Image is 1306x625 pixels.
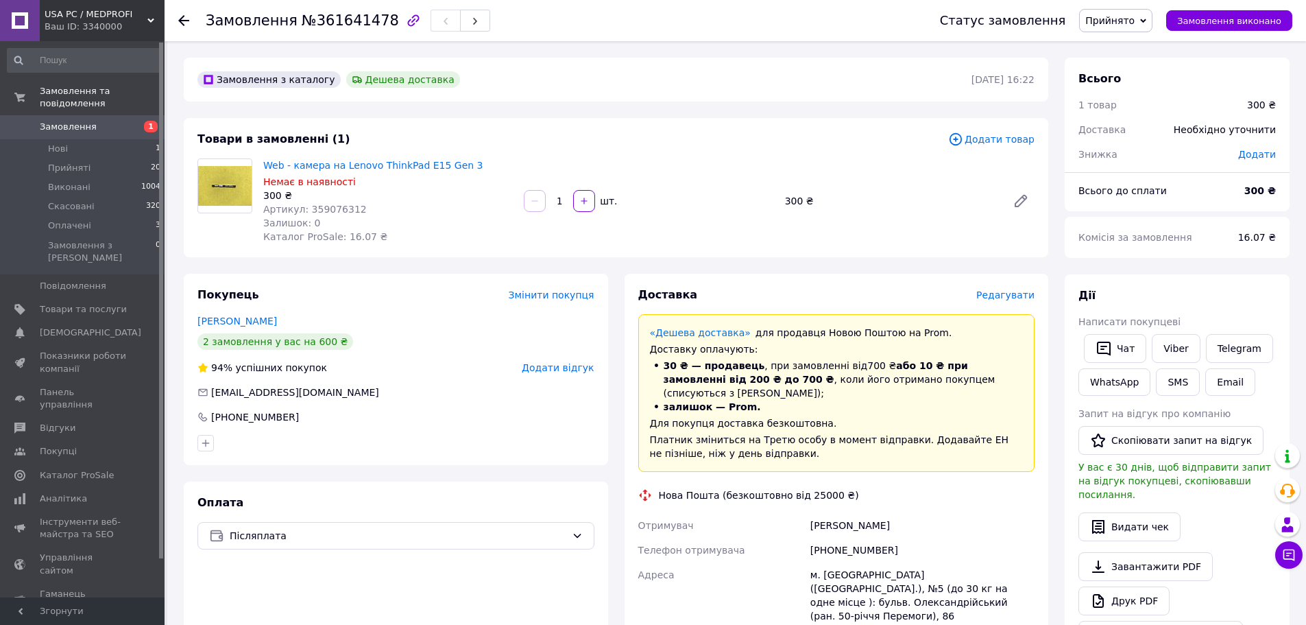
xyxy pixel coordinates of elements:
[206,12,298,29] span: Замовлення
[596,194,618,208] div: шт.
[1078,408,1231,419] span: Запит на відгук про компанію
[808,538,1037,563] div: [PHONE_NUMBER]
[263,217,321,228] span: Залишок: 0
[1152,334,1200,363] a: Viber
[40,516,127,541] span: Інструменти веб-майстра та SEO
[1206,334,1273,363] a: Telegram
[198,166,252,207] img: Web - камера на Lenovo ThinkPad E15 Gen 3
[40,350,127,375] span: Показники роботи компанії
[156,220,160,232] span: 3
[1177,16,1281,26] span: Замовлення виконано
[40,327,141,339] span: [DEMOGRAPHIC_DATA]
[40,121,97,133] span: Замовлення
[263,176,356,187] span: Немає в наявності
[197,361,327,375] div: успішних покупок
[346,71,460,88] div: Дешева доставка
[302,12,399,29] span: №361641478
[808,513,1037,538] div: [PERSON_NAME]
[1078,289,1096,302] span: Дії
[197,288,259,301] span: Покупець
[156,143,160,155] span: 1
[655,488,862,502] div: Нова Пошта (безкоштовно від 25000 ₴)
[263,160,483,171] a: Web - камера на Lenovo ThinkPad E15 Gen 3
[650,342,1024,356] div: Доставку оплачують:
[263,231,387,242] span: Каталог ProSale: 16.07 ₴
[638,569,675,580] span: Адреса
[948,132,1035,147] span: Додати товар
[230,528,566,543] span: Післяплата
[40,303,127,316] span: Товари та послуги
[45,21,165,33] div: Ваш ID: 3340000
[178,14,189,27] div: Повернутися назад
[48,181,90,193] span: Виконані
[1078,99,1117,110] span: 1 товар
[638,288,698,301] span: Доставка
[638,520,694,531] span: Отримувач
[1238,232,1276,243] span: 16.07 ₴
[48,220,91,232] span: Оплачені
[976,290,1035,300] span: Редагувати
[971,74,1035,85] time: [DATE] 16:22
[1238,149,1276,160] span: Додати
[1078,512,1181,541] button: Видати чек
[1205,368,1255,396] button: Email
[1078,587,1170,615] a: Друк PDF
[1078,232,1192,243] span: Комісія за замовлення
[40,280,106,292] span: Повідомлення
[650,359,1024,400] li: , при замовленні від 700 ₴ , коли його отримано покупцем (списуються з [PERSON_NAME]);
[48,239,156,264] span: Замовлення з [PERSON_NAME]
[211,362,232,373] span: 94%
[509,290,594,300] span: Змінити покупця
[1078,552,1213,581] a: Завантажити PDF
[1007,187,1035,215] a: Редагувати
[40,552,127,576] span: Управління сайтом
[40,422,75,434] span: Відгуки
[779,191,1002,211] div: 300 ₴
[151,162,160,174] span: 20
[664,360,968,385] span: або 10 ₴ при замовленні від 200 ₴ до 700 ₴
[1078,316,1181,327] span: Написати покупцеві
[40,469,114,482] span: Каталог ProSale
[211,387,379,398] span: [EMAIL_ADDRESS][DOMAIN_NAME]
[40,85,165,110] span: Замовлення та повідомлення
[1078,72,1121,85] span: Всього
[197,316,277,327] a: [PERSON_NAME]
[1084,334,1146,363] button: Чат
[1166,10,1292,31] button: Замовлення виконано
[1085,15,1135,26] span: Прийнято
[1078,462,1271,500] span: У вас є 30 днів, щоб відправити запит на відгук покупцеві, скопіювавши посилання.
[40,386,127,411] span: Панель управління
[144,121,158,132] span: 1
[522,362,594,373] span: Додати відгук
[210,410,300,424] div: [PHONE_NUMBER]
[940,14,1066,27] div: Статус замовлення
[650,433,1024,460] div: Платник зміниться на Третю особу в момент відправки. Додавайте ЕН не пізніше, ніж у день відправки.
[650,327,751,338] a: «Дешева доставка»
[197,132,350,145] span: Товари в замовленні (1)
[1247,98,1276,112] div: 300 ₴
[40,588,127,613] span: Гаманець компанії
[40,493,87,505] span: Аналітика
[664,360,765,371] span: 30 ₴ — продавець
[650,416,1024,430] div: Для покупця доставка безкоштовна.
[650,326,1024,340] div: для продавця Новою Поштою на Prom.
[1244,185,1276,196] b: 300 ₴
[1078,426,1263,455] button: Скопіювати запит на відгук
[1078,124,1126,135] span: Доставка
[197,496,243,509] span: Оплата
[197,333,353,350] div: 2 замовлення у вас на 600 ₴
[1165,115,1284,145] div: Необхідно уточнити
[1078,368,1150,396] a: WhatsApp
[48,200,95,213] span: Скасовані
[263,204,367,215] span: Артикул: 359076312
[664,401,761,412] span: залишок — Prom.
[263,189,513,202] div: 300 ₴
[48,162,90,174] span: Прийняті
[638,545,745,556] span: Телефон отримувача
[1078,149,1117,160] span: Знижка
[197,71,341,88] div: Замовлення з каталогу
[7,48,162,73] input: Пошук
[48,143,68,155] span: Нові
[1275,541,1303,569] button: Чат з покупцем
[45,8,147,21] span: USA PC / MEDPROFI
